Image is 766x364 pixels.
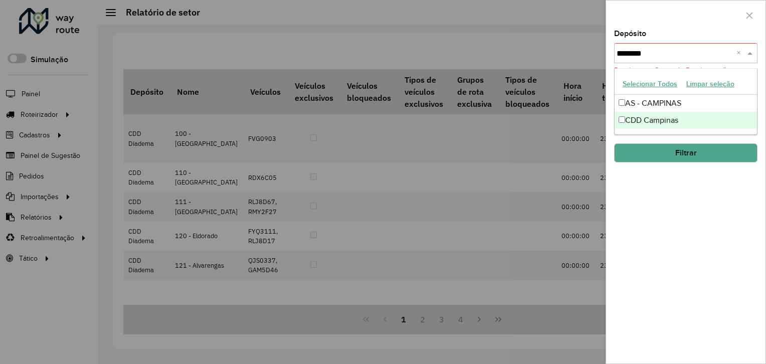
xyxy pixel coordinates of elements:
[614,143,757,162] button: Filtrar
[736,47,745,59] span: Clear all
[615,112,757,129] div: CDD Campinas
[615,95,757,112] div: AS - CAMPINAS
[618,76,682,92] button: Selecionar Todos
[614,67,730,85] formly-validation-message: Depósito ou Grupo de Depósitos são obrigatórios
[614,68,757,135] ng-dropdown-panel: Options list
[682,76,739,92] button: Limpar seleção
[614,28,646,40] label: Depósito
